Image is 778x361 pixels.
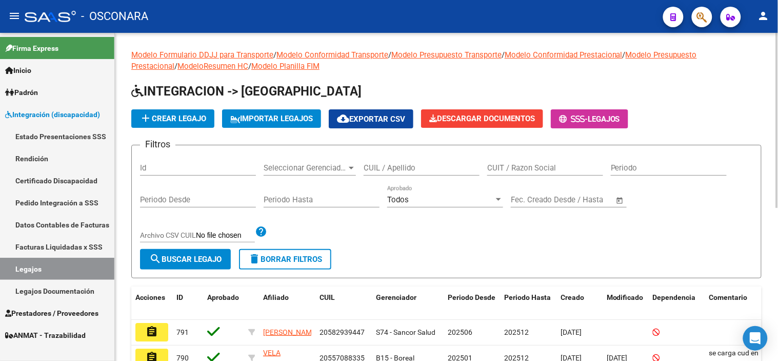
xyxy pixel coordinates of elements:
[500,287,556,320] datatable-header-cell: Periodo Hasta
[5,87,38,98] span: Padrón
[176,293,183,301] span: ID
[505,50,623,60] a: Modelo Conformidad Prestacional
[603,287,649,320] datatable-header-cell: Modificado
[556,287,603,320] datatable-header-cell: Creado
[5,308,98,319] span: Prestadores / Proveedores
[172,287,203,320] datatable-header-cell: ID
[259,287,315,320] datatable-header-cell: Afiliado
[448,328,472,336] span: 202506
[149,253,162,265] mat-icon: search
[588,115,620,124] span: Legajos
[255,225,267,238] mat-icon: help
[131,109,214,128] button: Crear Legajo
[230,114,313,123] span: IMPORTAR LEGAJOS
[448,293,495,301] span: Periodo Desde
[81,5,148,28] span: - OSCONARA
[421,109,543,128] button: Descargar Documentos
[251,62,320,71] a: Modelo Planilla FIM
[561,328,582,336] span: [DATE]
[140,137,175,151] h3: Filtros
[264,163,347,173] span: Seleccionar Gerenciador
[5,65,31,76] span: Inicio
[320,293,335,301] span: CUIL
[757,10,770,22] mat-icon: person
[131,287,172,320] datatable-header-cell: Acciones
[653,293,696,301] span: Dependencia
[149,255,222,264] span: Buscar Legajo
[239,249,331,270] button: Borrar Filtros
[614,195,626,206] button: Open calendar
[391,50,502,60] a: Modelo Presupuesto Transporte
[5,109,100,120] span: Integración (discapacidad)
[511,195,552,204] input: Fecha inicio
[329,109,413,128] button: Exportar CSV
[504,293,551,301] span: Periodo Hasta
[176,328,189,336] span: 791
[5,330,86,341] span: ANMAT - Trazabilidad
[248,255,322,264] span: Borrar Filtros
[222,109,321,128] button: IMPORTAR LEGAJOS
[140,249,231,270] button: Buscar Legajo
[131,50,273,60] a: Modelo Formulario DDJJ para Transporte
[444,287,500,320] datatable-header-cell: Periodo Desde
[562,195,611,204] input: Fecha fin
[705,287,767,320] datatable-header-cell: Comentario
[376,293,416,301] span: Gerenciador
[140,231,196,239] span: Archivo CSV CUIL
[337,115,405,124] span: Exportar CSV
[387,195,409,204] span: Todos
[276,50,388,60] a: Modelo Conformidad Transporte
[207,293,239,301] span: Aprobado
[146,326,158,338] mat-icon: assignment
[131,84,362,99] span: INTEGRACION -> [GEOGRAPHIC_DATA]
[337,112,349,125] mat-icon: cloud_download
[320,328,365,336] span: 20582939447
[709,293,748,301] span: Comentario
[607,293,644,301] span: Modificado
[649,287,705,320] datatable-header-cell: Dependencia
[429,114,535,123] span: Descargar Documentos
[177,62,248,71] a: ModeloResumen HC
[561,293,584,301] span: Creado
[315,287,372,320] datatable-header-cell: CUIL
[551,109,628,128] button: -Legajos
[135,293,165,301] span: Acciones
[196,231,255,240] input: Archivo CSV CUIL
[372,287,444,320] datatable-header-cell: Gerenciador
[263,328,318,336] span: [PERSON_NAME]
[5,43,58,54] span: Firma Express
[743,326,768,351] div: Open Intercom Messenger
[139,114,206,123] span: Crear Legajo
[248,253,261,265] mat-icon: delete
[139,112,152,124] mat-icon: add
[203,287,244,320] datatable-header-cell: Aprobado
[559,115,588,124] span: -
[504,328,529,336] span: 202512
[376,328,435,336] span: S74 - Sancor Salud
[263,293,289,301] span: Afiliado
[8,10,21,22] mat-icon: menu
